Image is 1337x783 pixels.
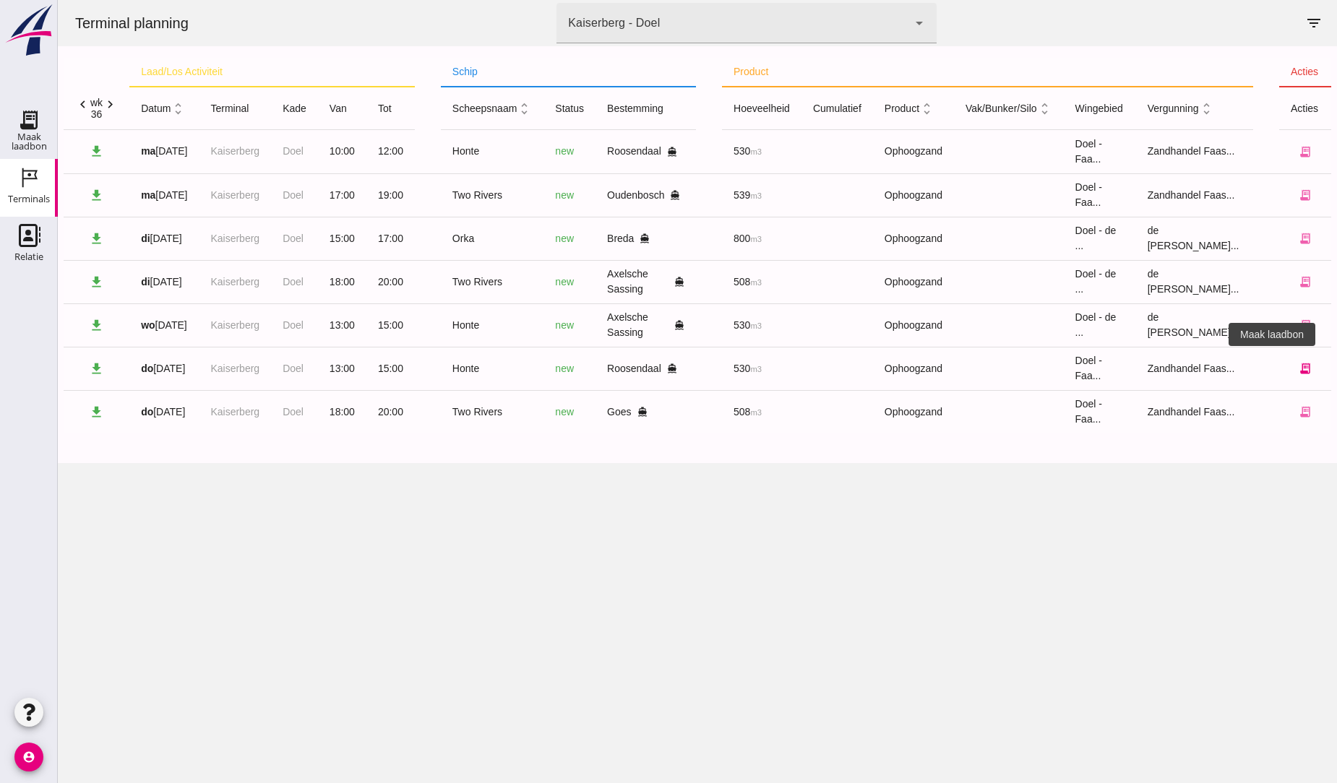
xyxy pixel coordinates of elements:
[213,130,260,173] td: Doel
[141,260,213,303] td: Kaiserberg
[83,276,92,287] strong: di
[213,347,260,390] td: Doel
[272,276,297,287] span: 18:00
[8,194,50,204] div: Terminals
[1078,260,1195,303] td: de [PERSON_NAME]...
[83,274,129,290] div: [DATE]
[272,145,297,157] span: 10:00
[692,147,704,156] small: m3
[486,303,538,347] td: new
[83,189,98,201] strong: ma
[83,406,95,418] strong: do
[213,173,260,217] td: Doel
[45,97,60,112] i: chevron_right
[549,231,627,246] div: Breda
[83,145,98,157] strong: ma
[486,173,538,217] td: new
[213,390,260,433] td: Doel
[538,87,638,130] th: bestemming
[815,347,896,390] td: Ophoogzand
[213,303,260,347] td: Doel
[31,144,46,159] i: download
[83,233,92,244] strong: di
[1006,390,1078,433] td: Doel - Faa...
[853,14,870,32] i: arrow_drop_down
[1006,217,1078,260] td: Doel - de ...
[549,267,627,297] div: Axelsche Sassing
[827,103,877,114] span: product
[664,390,744,433] td: 508
[1241,319,1254,332] i: receipt_long
[395,318,475,333] div: Honte
[486,130,538,173] td: new
[83,231,129,246] div: [DATE]
[272,189,297,201] span: 17:00
[692,365,704,373] small: m3
[1241,362,1254,375] i: receipt_long
[272,363,297,374] span: 13:00
[815,217,896,260] td: Ophoogzand
[320,276,345,287] span: 20:00
[395,361,475,376] div: Honte
[664,303,744,347] td: 530
[1006,87,1078,130] th: wingebied
[6,13,142,33] div: Terminal planning
[616,277,627,287] i: directions_boat
[549,405,627,420] div: Goes
[1078,390,1195,433] td: Zandhandel Faas...
[815,260,896,303] td: Ophoogzand
[580,407,590,417] i: directions_boat
[83,144,129,159] div: [DATE]
[83,363,95,374] strong: do
[141,87,213,130] th: terminal
[744,87,815,130] th: cumulatief
[17,97,33,112] i: chevron_left
[1078,303,1195,347] td: de [PERSON_NAME]...
[31,274,46,290] i: download
[692,408,704,417] small: m3
[692,278,704,287] small: m3
[815,130,896,173] td: Ophoogzand
[83,319,97,331] strong: wo
[1241,189,1254,202] i: receipt_long
[815,390,896,433] td: Ophoogzand
[616,320,627,330] i: directions_boat
[664,260,744,303] td: 508
[141,303,213,347] td: Kaiserberg
[664,347,744,390] td: 530
[320,406,345,418] span: 20:00
[320,233,345,244] span: 17:00
[1241,405,1254,418] i: receipt_long
[395,144,475,159] div: Honte
[1090,103,1156,114] span: vergunning
[83,361,129,376] div: [DATE]
[14,252,43,261] div: Relatie
[1006,173,1078,217] td: Doel - Faa...
[1141,101,1156,116] i: unfold_more
[213,87,260,130] th: kade
[72,58,357,87] th: laad/los activiteit
[692,191,704,200] small: m3
[395,405,475,420] div: Two Rivers
[141,173,213,217] td: Kaiserberg
[1241,275,1254,288] i: receipt_long
[664,173,744,217] td: 539
[320,145,345,157] span: 12:00
[213,217,260,260] td: Doel
[815,173,896,217] td: Ophoogzand
[260,87,309,130] th: van
[141,130,213,173] td: Kaiserberg
[320,363,345,374] span: 15:00
[486,347,538,390] td: new
[549,144,627,159] div: Roosendaal
[1241,145,1254,158] i: receipt_long
[3,4,55,57] img: logo-small.a267ee39.svg
[1221,58,1273,87] th: acties
[664,87,744,130] th: hoeveelheid
[664,217,744,260] td: 800
[395,188,475,203] div: Two Rivers
[609,363,619,373] i: directions_boat
[582,233,592,243] i: directions_boat
[692,235,704,243] small: m3
[33,97,45,108] div: wk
